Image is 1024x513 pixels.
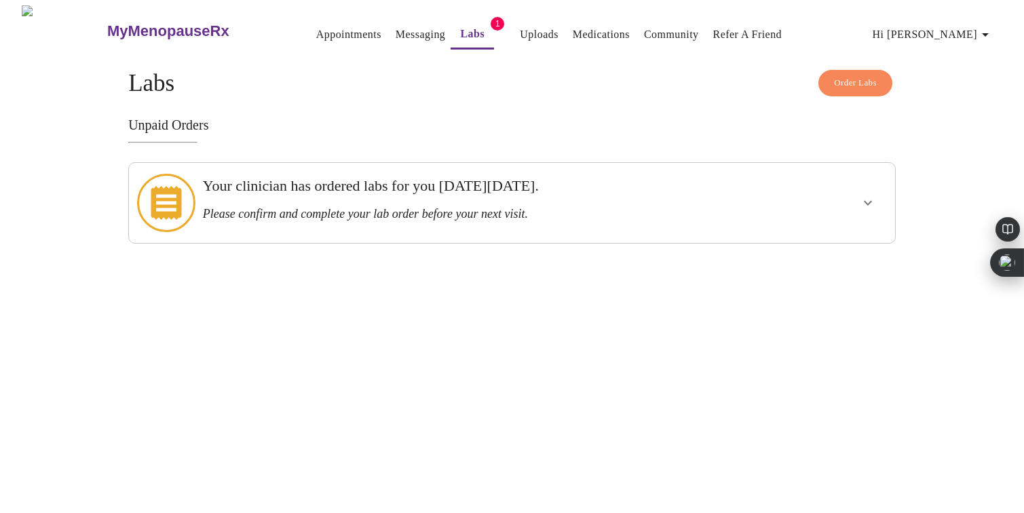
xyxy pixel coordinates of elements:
[451,20,494,50] button: Labs
[128,70,896,97] h4: Labs
[834,75,877,91] span: Order Labs
[873,25,993,44] span: Hi [PERSON_NAME]
[460,24,485,43] a: Labs
[107,22,229,40] h3: MyMenopauseRx
[491,17,504,31] span: 1
[203,177,748,195] h3: Your clinician has ordered labs for you [DATE][DATE].
[520,25,558,44] a: Uploads
[514,21,564,48] button: Uploads
[573,25,630,44] a: Medications
[311,21,387,48] button: Appointments
[818,70,892,96] button: Order Labs
[713,25,782,44] a: Refer a Friend
[128,117,896,133] h3: Unpaid Orders
[22,5,105,56] img: MyMenopauseRx Logo
[203,207,748,221] h3: Please confirm and complete your lab order before your next visit.
[567,21,635,48] button: Medications
[105,7,283,55] a: MyMenopauseRx
[852,187,884,219] button: show more
[639,21,704,48] button: Community
[867,21,999,48] button: Hi [PERSON_NAME]
[644,25,699,44] a: Community
[708,21,788,48] button: Refer a Friend
[390,21,451,48] button: Messaging
[316,25,381,44] a: Appointments
[396,25,445,44] a: Messaging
